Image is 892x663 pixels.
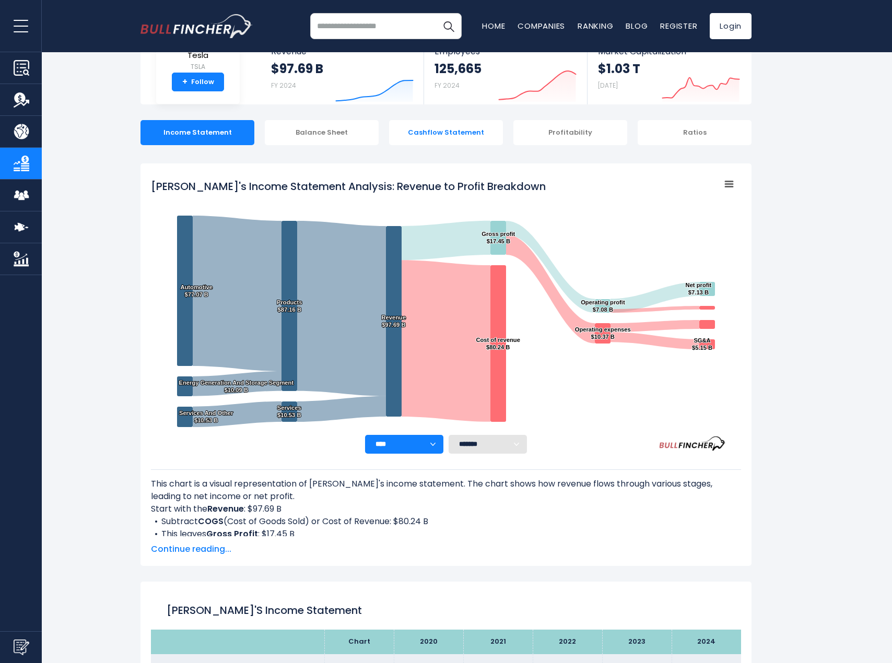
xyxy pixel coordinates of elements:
[151,478,741,536] div: This chart is a visual representation of [PERSON_NAME]'s income statement. The chart shows how re...
[435,46,576,56] span: Employees
[182,77,187,87] strong: +
[476,337,520,350] text: Cost of revenue $80.24 B
[389,120,503,145] div: Cashflow Statement
[598,61,640,77] strong: $1.03 T
[394,630,463,654] th: 2020
[513,120,627,145] div: Profitability
[626,20,648,31] a: Blog
[172,73,224,91] a: +Follow
[179,380,294,393] text: Energy Generation And Storage Segment $10.09 B
[660,20,697,31] a: Register
[151,543,741,555] span: Continue reading...
[533,630,602,654] th: 2022
[179,410,233,423] text: Services And Other $10.53 B
[180,62,216,72] small: TSLA
[151,515,741,528] li: Subtract (Cost of Goods Sold) or Cost of Revenue: $80.24 B
[151,174,741,435] svg: Tesla's Income Statement Analysis: Revenue to Profit Breakdown
[575,326,631,340] text: Operating expenses $10.37 B
[277,299,302,313] text: Products $87.16 B
[271,61,323,77] strong: $97.69 B
[686,282,712,295] text: Net profit $7.13 B
[277,405,301,418] text: Services $10.53 B
[271,46,414,56] span: Revenue
[382,314,406,328] text: Revenue $97.69 B
[638,120,752,145] div: Ratios
[692,337,712,351] text: SG&A $5.15 B
[435,61,482,77] strong: 125,665
[206,528,258,540] b: Gross Profit
[578,20,613,31] a: Ranking
[271,81,296,90] small: FY 2024
[324,630,394,654] th: Chart
[435,81,460,90] small: FY 2024
[151,528,741,540] li: This leaves : $17.45 B
[167,602,725,618] h1: [PERSON_NAME]'s Income Statement
[482,231,515,244] text: Gross profit $17.45 B
[261,37,424,104] a: Revenue $97.69 B FY 2024
[518,20,565,31] a: Companies
[424,37,586,104] a: Employees 125,665 FY 2024
[151,179,546,194] tspan: [PERSON_NAME]'s Income Statement Analysis: Revenue to Profit Breakdown
[598,46,740,56] span: Market Capitalization
[140,14,253,38] img: bullfincher logo
[710,13,752,39] a: Login
[598,81,618,90] small: [DATE]
[482,20,505,31] a: Home
[436,13,462,39] button: Search
[207,503,244,515] b: Revenue
[140,14,253,38] a: Go to homepage
[180,51,216,60] span: Tesla
[198,515,224,527] b: COGS
[602,630,672,654] th: 2023
[463,630,533,654] th: 2021
[588,37,750,104] a: Market Capitalization $1.03 T [DATE]
[265,120,379,145] div: Balance Sheet
[672,630,741,654] th: 2024
[581,299,625,313] text: Operating profit $7.08 B
[180,284,213,298] text: Automotive $77.07 B
[140,120,254,145] div: Income Statement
